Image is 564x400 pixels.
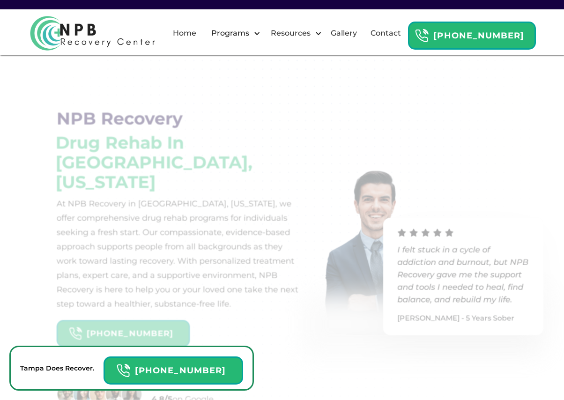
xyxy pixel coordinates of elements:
a: Contact [365,18,407,48]
div: Resources [268,28,313,39]
a: Header Calendar Icons[PHONE_NUMBER] [104,352,243,385]
div: Programs [209,28,252,39]
p: Tampa Does Recover. [20,363,94,374]
strong: [PHONE_NUMBER] [135,365,226,376]
p: [PERSON_NAME] - 5 Years Sober [397,312,529,325]
div: Resources [263,18,324,48]
h1: Drug Rehab in [GEOGRAPHIC_DATA], [US_STATE] [56,133,297,192]
img: Header Calendar Icons [116,363,130,378]
strong: [PHONE_NUMBER] [87,328,173,338]
p: At NPB Recovery in [GEOGRAPHIC_DATA], [US_STATE], we offer comprehensive drug rehab programs for ... [57,197,298,311]
div: Programs [203,18,263,48]
img: Header Calendar Icons [69,326,82,341]
p: I felt stuck in a cycle of addiction and burnout, but NPB Recovery gave me the support and tools ... [397,243,529,305]
img: Header Calendar Icons [415,29,429,43]
strong: [PHONE_NUMBER] [433,30,524,41]
img: Stars review icon [151,383,201,392]
a: Header Calendar Icons[PHONE_NUMBER] [408,17,536,50]
a: Header Calendar Icons[PHONE_NUMBER] [57,316,190,347]
a: Home [167,18,202,48]
a: Gallery [325,18,363,48]
h1: NPB Recovery [57,109,183,128]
